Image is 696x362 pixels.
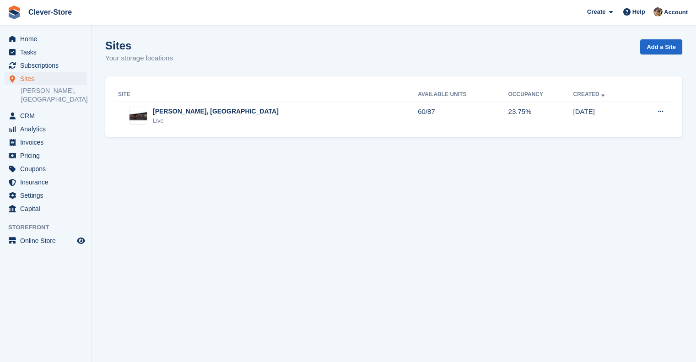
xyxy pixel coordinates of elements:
a: menu [5,162,86,175]
a: menu [5,123,86,135]
span: Home [20,32,75,45]
td: 60/87 [418,102,508,130]
span: Invoices [20,136,75,149]
span: CRM [20,109,75,122]
td: [DATE] [573,102,636,130]
img: stora-icon-8386f47178a22dfd0bd8f6a31ec36ba5ce8667c1dd55bd0f319d3a0aa187defe.svg [7,5,21,19]
a: Clever-Store [25,5,76,20]
td: 23.75% [508,102,573,130]
a: [PERSON_NAME], [GEOGRAPHIC_DATA] [21,86,86,104]
a: menu [5,109,86,122]
a: menu [5,46,86,59]
span: Analytics [20,123,75,135]
a: menu [5,59,86,72]
span: Tasks [20,46,75,59]
a: menu [5,32,86,45]
span: Create [587,7,605,16]
img: Andy Mackinnon [653,7,663,16]
th: Site [116,87,418,102]
p: Your storage locations [105,53,173,64]
span: Insurance [20,176,75,189]
img: Image of Hamilton, Lanarkshire site [129,111,147,120]
span: Help [632,7,645,16]
a: menu [5,149,86,162]
span: Sites [20,72,75,85]
h1: Sites [105,39,173,52]
a: menu [5,136,86,149]
a: menu [5,189,86,202]
span: Coupons [20,162,75,175]
th: Occupancy [508,87,573,102]
div: Live [153,116,279,125]
a: menu [5,72,86,85]
a: Created [573,91,607,97]
a: Add a Site [640,39,682,54]
span: Subscriptions [20,59,75,72]
a: menu [5,176,86,189]
a: menu [5,234,86,247]
a: menu [5,202,86,215]
div: [PERSON_NAME], [GEOGRAPHIC_DATA] [153,107,279,116]
span: Storefront [8,223,91,232]
th: Available Units [418,87,508,102]
span: Settings [20,189,75,202]
span: Capital [20,202,75,215]
span: Account [664,8,688,17]
span: Online Store [20,234,75,247]
span: Pricing [20,149,75,162]
a: Preview store [76,235,86,246]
